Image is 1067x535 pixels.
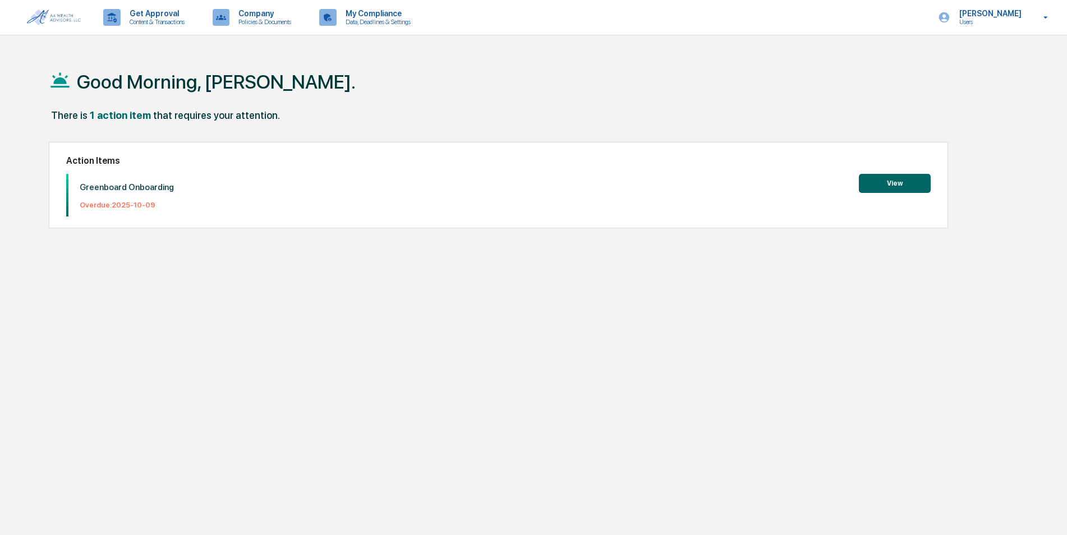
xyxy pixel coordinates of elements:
[80,182,174,192] p: Greenboard Onboarding
[153,109,280,121] div: that requires your attention.
[80,201,174,209] p: Overdue: 2025-10-09
[337,18,416,26] p: Data, Deadlines & Settings
[229,18,297,26] p: Policies & Documents
[51,109,88,121] div: There is
[859,177,931,188] a: View
[77,71,356,93] h1: Good Morning, [PERSON_NAME].
[27,10,81,25] img: logo
[337,9,416,18] p: My Compliance
[859,174,931,193] button: View
[950,18,1027,26] p: Users
[950,9,1027,18] p: [PERSON_NAME]
[66,155,931,166] h2: Action Items
[121,18,190,26] p: Content & Transactions
[229,9,297,18] p: Company
[90,109,151,121] div: 1 action item
[121,9,190,18] p: Get Approval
